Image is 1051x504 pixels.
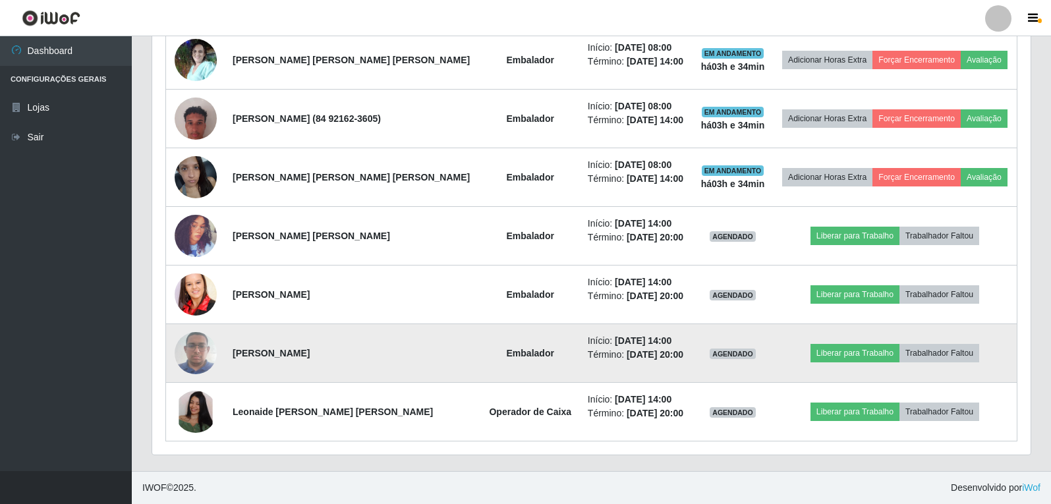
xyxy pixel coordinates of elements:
[702,107,764,117] span: EM ANDAMENTO
[627,173,683,184] time: [DATE] 14:00
[588,55,685,69] li: Término:
[627,56,683,67] time: [DATE] 14:00
[899,344,979,362] button: Trabalhador Faltou
[588,158,685,172] li: Início:
[627,408,683,418] time: [DATE] 20:00
[872,109,961,128] button: Forçar Encerramento
[810,403,899,421] button: Liberar para Trabalho
[588,289,685,303] li: Término:
[627,291,683,301] time: [DATE] 20:00
[142,481,196,495] span: © 2025 .
[507,55,554,65] strong: Embalador
[588,406,685,420] li: Término:
[710,407,756,418] span: AGENDADO
[233,289,310,300] strong: [PERSON_NAME]
[489,406,571,417] strong: Operador de Caixa
[588,348,685,362] li: Término:
[615,335,671,346] time: [DATE] 14:00
[810,344,899,362] button: Liberar para Trabalho
[233,348,310,358] strong: [PERSON_NAME]
[175,391,217,433] img: 1756749190909.jpeg
[142,482,167,493] span: IWOF
[810,285,899,304] button: Liberar para Trabalho
[588,231,685,244] li: Término:
[588,41,685,55] li: Início:
[588,99,685,113] li: Início:
[872,168,961,186] button: Forçar Encerramento
[710,349,756,359] span: AGENDADO
[615,277,671,287] time: [DATE] 14:00
[588,172,685,186] li: Término:
[615,394,671,405] time: [DATE] 14:00
[233,113,381,124] strong: [PERSON_NAME] (84 92162-3605)
[810,227,899,245] button: Liberar para Trabalho
[782,51,872,69] button: Adicionar Horas Extra
[507,172,554,182] strong: Embalador
[233,55,470,65] strong: [PERSON_NAME] [PERSON_NAME] [PERSON_NAME]
[233,172,470,182] strong: [PERSON_NAME] [PERSON_NAME] [PERSON_NAME]
[701,120,765,130] strong: há 03 h e 34 min
[507,231,554,241] strong: Embalador
[175,208,217,264] img: 1756411135914.jpeg
[899,285,979,304] button: Trabalhador Faltou
[615,218,671,229] time: [DATE] 14:00
[175,263,217,326] img: 1756658111614.jpeg
[627,115,683,125] time: [DATE] 14:00
[702,48,764,59] span: EM ANDAMENTO
[588,334,685,348] li: Início:
[507,289,554,300] strong: Embalador
[588,393,685,406] li: Início:
[615,159,671,170] time: [DATE] 08:00
[175,39,217,81] img: 1755730683676.jpeg
[710,290,756,300] span: AGENDADO
[22,10,80,26] img: CoreUI Logo
[233,231,390,241] strong: [PERSON_NAME] [PERSON_NAME]
[627,349,683,360] time: [DATE] 20:00
[782,168,872,186] button: Adicionar Horas Extra
[588,217,685,231] li: Início:
[701,179,765,189] strong: há 03 h e 34 min
[233,406,433,417] strong: Leonaide [PERSON_NAME] [PERSON_NAME]
[701,61,765,72] strong: há 03 h e 34 min
[1022,482,1040,493] a: iWof
[702,165,764,176] span: EM ANDAMENTO
[615,101,671,111] time: [DATE] 08:00
[507,113,554,124] strong: Embalador
[175,149,217,205] img: 1757029049891.jpeg
[961,168,1008,186] button: Avaliação
[899,227,979,245] button: Trabalhador Faltou
[588,275,685,289] li: Início:
[507,348,554,358] strong: Embalador
[615,42,671,53] time: [DATE] 08:00
[961,51,1008,69] button: Avaliação
[951,481,1040,495] span: Desenvolvido por
[782,109,872,128] button: Adicionar Horas Extra
[588,113,685,127] li: Término:
[175,81,217,156] img: 1756232807381.jpeg
[627,232,683,242] time: [DATE] 20:00
[961,109,1008,128] button: Avaliação
[710,231,756,242] span: AGENDADO
[872,51,961,69] button: Forçar Encerramento
[899,403,979,421] button: Trabalhador Faltou
[175,325,217,381] img: 1756993825636.jpeg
